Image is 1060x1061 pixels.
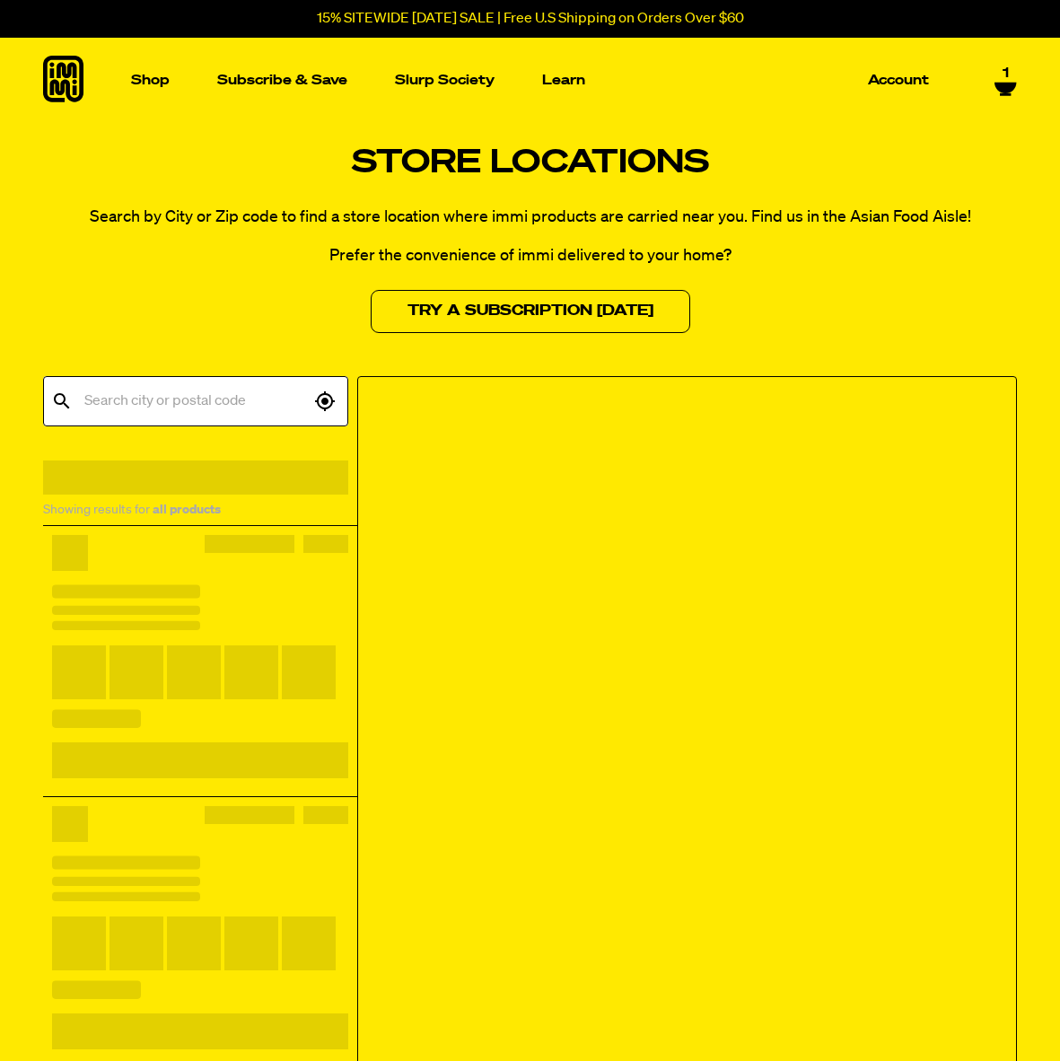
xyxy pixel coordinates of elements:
[371,290,690,333] a: Try a Subscription [DATE]
[131,74,170,87] p: Shop
[43,145,1017,183] h1: Store Locations
[388,66,502,94] a: Slurp Society
[210,66,355,94] a: Subscribe & Save
[124,38,936,123] nav: Main navigation
[124,38,177,123] a: Shop
[542,74,585,87] p: Learn
[317,11,744,27] p: 15% SITEWIDE [DATE] SALE | Free U.S Shipping on Orders Over $60
[861,66,936,94] a: Account
[217,74,347,87] p: Subscribe & Save
[43,244,1017,268] p: Prefer the convenience of immi delivered to your home?
[153,504,221,516] strong: all products
[1003,64,1009,80] span: 1
[994,64,1017,94] a: 1
[395,74,495,87] p: Slurp Society
[43,206,1017,230] p: Search by City or Zip code to find a store location where immi products are carried near you. Fin...
[535,38,592,123] a: Learn
[868,74,929,87] p: Account
[43,499,348,521] div: Showing results for
[80,384,310,418] input: Search city or postal code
